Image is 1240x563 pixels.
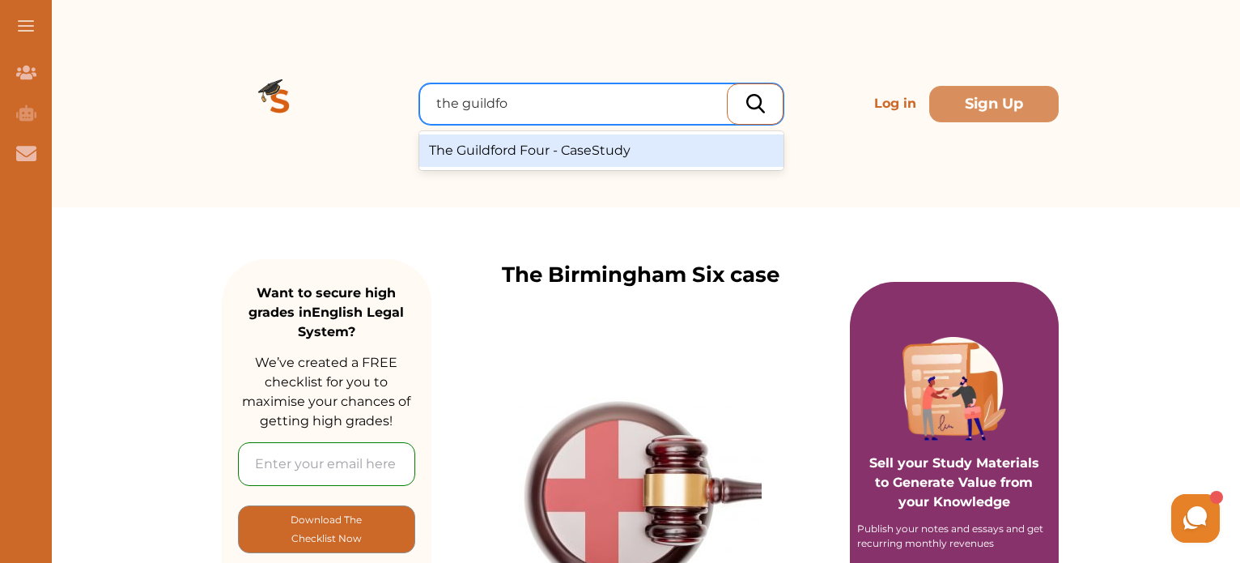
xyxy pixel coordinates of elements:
[902,337,1006,441] img: Purple card image
[851,490,1224,547] iframe: HelpCrunch
[868,87,923,120] p: Log in
[248,285,404,339] strong: Want to secure high grades in English Legal System ?
[866,408,1043,512] p: Sell your Study Materials to Generate Value from your Knowledge
[419,134,783,167] div: The Guildford Four - CaseStudy
[929,86,1059,122] button: Sign Up
[271,510,382,548] p: Download The Checklist Now
[238,505,415,553] button: [object Object]
[222,45,338,162] img: Logo
[502,259,779,291] p: The Birmingham Six case
[746,94,765,113] img: search_icon
[238,442,415,486] input: Enter your email here
[242,355,410,429] span: We’ve created a FREE checklist for you to maximise your chances of getting high grades!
